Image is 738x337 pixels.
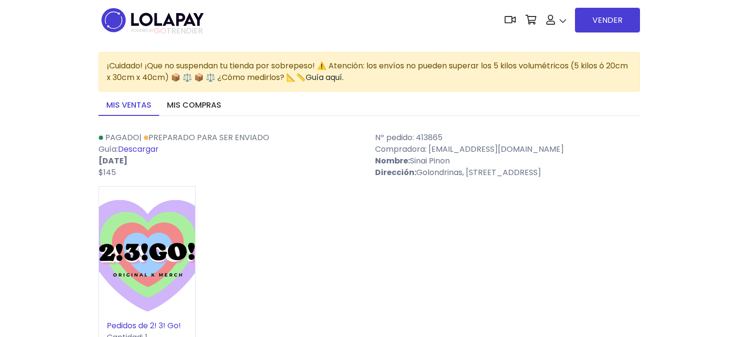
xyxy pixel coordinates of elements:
a: Guía aquí. [306,72,344,83]
strong: Nombre: [375,155,410,166]
p: Sinai Pinon [375,155,640,167]
a: Mis compras [159,96,229,116]
span: TRENDIER [131,27,203,35]
span: ¡Cuidado! ¡Que no suspendan tu tienda por sobrepeso! ⚠️ Atención: los envíos no pueden superar lo... [107,60,628,83]
a: Pedidos de 2! 3! Go! [107,320,181,331]
p: [DATE] [98,155,363,167]
span: $145 [98,167,116,178]
a: VENDER [575,8,640,32]
strong: Dirección: [375,167,416,178]
img: small_1743719729312.png [99,187,195,320]
p: Golondrinas, [STREET_ADDRESS] [375,167,640,178]
a: Preparado para ser enviado [144,132,269,143]
p: Compradora: [EMAIL_ADDRESS][DOMAIN_NAME] [375,144,640,155]
a: Descargar [118,144,159,155]
a: Mis ventas [98,96,159,116]
p: Nº pedido: 413865 [375,132,640,144]
div: | Guía: [93,132,369,178]
img: logo [98,5,207,35]
span: POWERED BY [131,28,154,33]
span: GO [154,25,166,36]
span: Pagado [105,132,139,143]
